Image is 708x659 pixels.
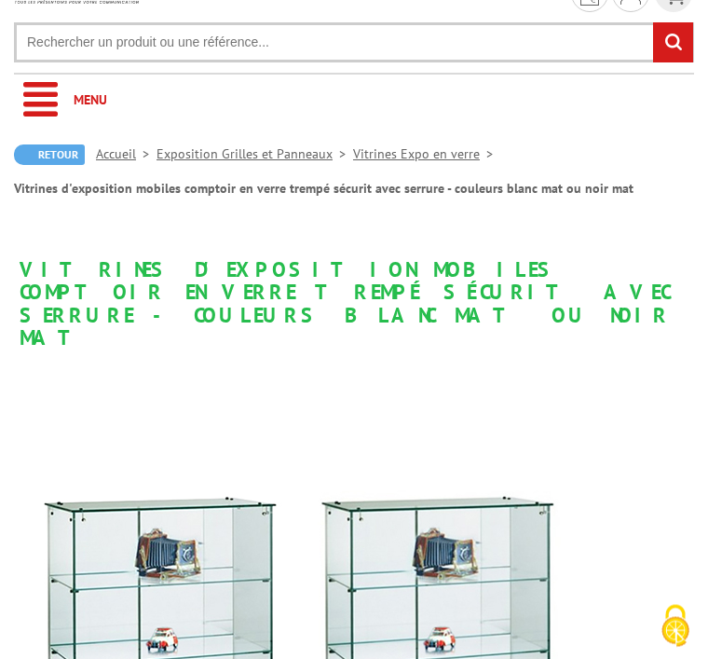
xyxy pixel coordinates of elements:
img: Cookies (fenêtre modale) [652,603,699,650]
input: Rechercher un produit ou une référence... [14,23,694,63]
a: Accueil [96,146,157,163]
button: Cookies (fenêtre modale) [643,596,708,659]
span: Menu [74,92,107,109]
a: Retour [14,145,85,166]
input: rechercher [653,23,693,63]
li: Vitrines d'exposition mobiles comptoir en verre trempé sécurit avec serrure - couleurs blanc mat ... [14,180,633,199]
a: Vitrines Expo en verre [353,146,500,163]
a: Exposition Grilles et Panneaux [157,146,353,163]
a: Menu [14,76,694,127]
